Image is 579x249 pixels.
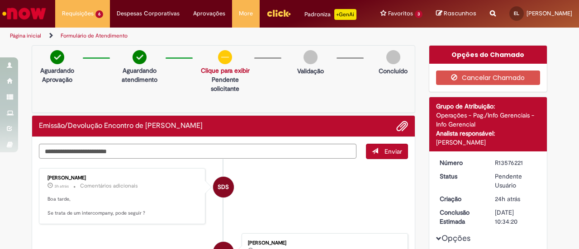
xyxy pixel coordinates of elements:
[495,195,520,203] span: 24h atrás
[436,129,541,138] div: Analista responsável:
[433,172,489,181] dt: Status
[61,32,128,39] a: Formulário de Atendimento
[47,196,198,217] p: Boa tarde, Se trata de um intercompany, pode seguir ?
[304,50,318,64] img: img-circle-grey.png
[444,9,476,18] span: Rascunhos
[436,111,541,129] div: Operações - Pag./Info Gerenciais - Info Gerencial
[495,158,537,167] div: R13576221
[36,66,78,84] p: Aguardando Aprovação
[388,9,413,18] span: Favoritos
[304,9,356,20] div: Padroniza
[62,9,94,18] span: Requisições
[54,183,69,189] time: 30/09/2025 08:44:42
[10,32,41,39] a: Página inicial
[54,183,69,189] span: 3h atrás
[514,10,519,16] span: EL
[433,194,489,203] dt: Criação
[39,144,356,159] textarea: Digite sua mensagem aqui...
[47,175,198,181] div: [PERSON_NAME]
[396,120,408,132] button: Adicionar anexos
[436,138,541,147] div: [PERSON_NAME]
[436,70,541,85] button: Cancelar Chamado
[39,122,203,130] h2: Emissão/Devolução Encontro de Contas Fornecedor Histórico de tíquete
[386,50,400,64] img: img-circle-grey.png
[266,6,291,20] img: click_logo_yellow_360x200.png
[429,46,547,64] div: Opções do Chamado
[239,9,253,18] span: More
[379,66,408,75] p: Concluído
[95,10,103,18] span: 6
[527,9,572,17] span: [PERSON_NAME]
[201,66,250,75] a: Clique para exibir
[495,172,537,190] div: Pendente Usuário
[436,102,541,111] div: Grupo de Atribuição:
[334,9,356,20] p: +GenAi
[50,50,64,64] img: check-circle-green.png
[118,66,161,84] p: Aguardando atendimento
[495,208,537,226] div: [DATE] 10:34:20
[415,10,422,18] span: 3
[218,176,229,198] span: SDS
[384,147,402,155] span: Enviar
[201,75,250,93] p: Pendente solicitante
[495,194,537,203] div: 29/09/2025 11:34:17
[7,28,379,44] ul: Trilhas de página
[117,9,180,18] span: Despesas Corporativas
[297,66,324,75] p: Validação
[1,5,47,23] img: ServiceNow
[213,177,234,197] div: Sabrina Da Silva Oliveira
[436,9,476,18] a: Rascunhos
[366,144,408,159] button: Enviar
[133,50,147,64] img: check-circle-green.png
[495,195,520,203] time: 29/09/2025 11:34:17
[248,240,399,246] div: [PERSON_NAME]
[433,158,489,167] dt: Número
[218,50,232,64] img: circle-minus.png
[80,182,138,190] small: Comentários adicionais
[433,208,489,226] dt: Conclusão Estimada
[193,9,225,18] span: Aprovações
